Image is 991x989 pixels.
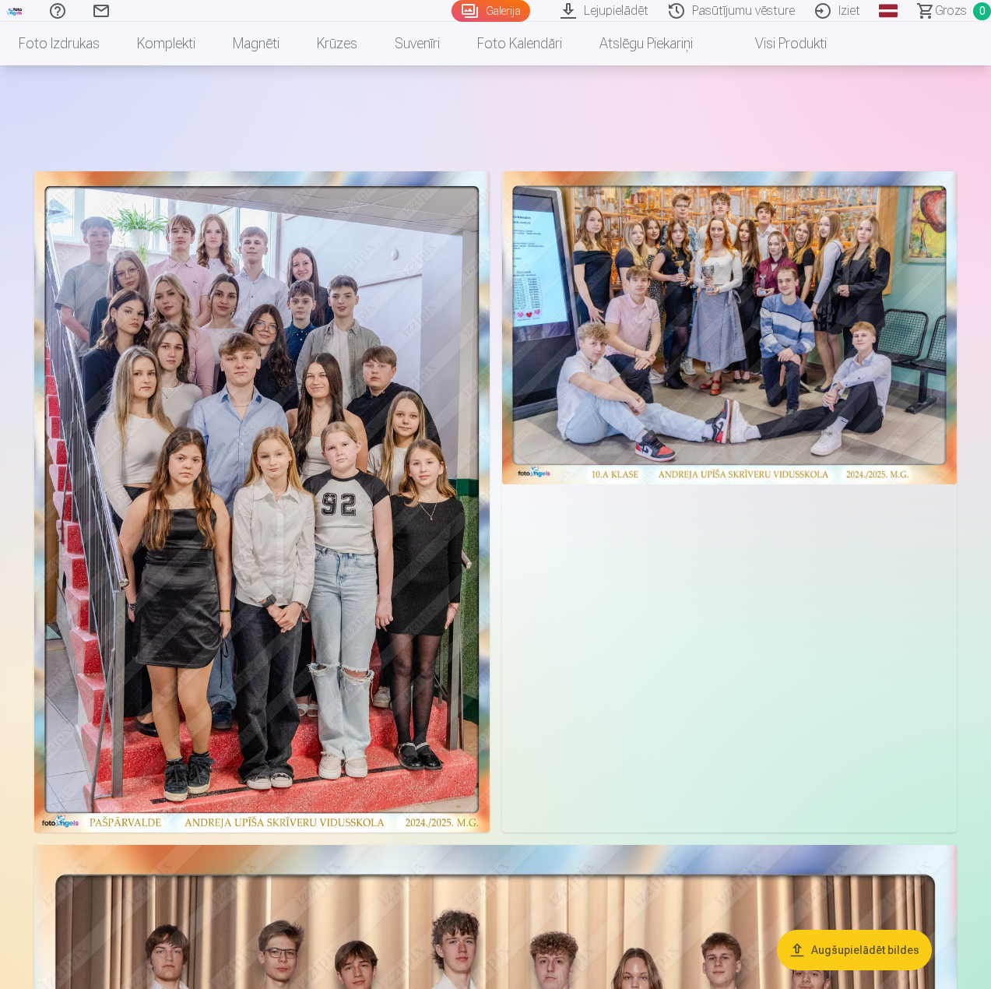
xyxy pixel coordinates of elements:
button: Augšupielādēt bildes [777,930,932,970]
a: Atslēgu piekariņi [581,22,712,65]
a: Krūzes [298,22,376,65]
img: /fa1 [6,6,23,16]
span: Grozs [935,2,967,20]
a: Foto kalendāri [459,22,581,65]
a: Magnēti [214,22,298,65]
span: 0 [973,2,991,20]
a: Visi produkti [712,22,845,65]
a: Komplekti [118,22,214,65]
a: Suvenīri [376,22,459,65]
